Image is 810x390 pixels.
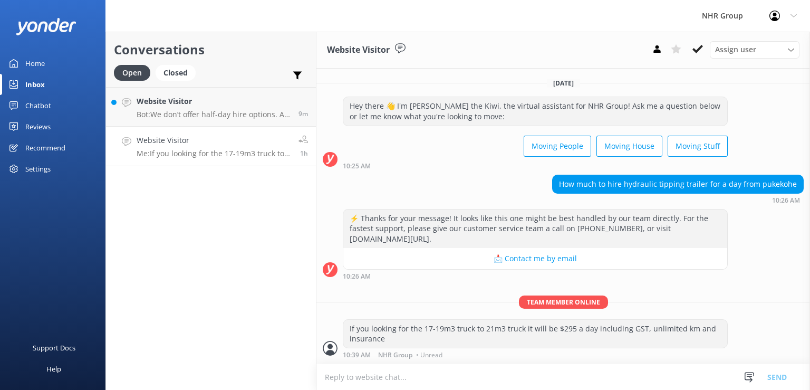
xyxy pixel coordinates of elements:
button: Moving House [596,136,662,157]
div: Sep 03 2025 10:26am (UTC +12:00) Pacific/Auckland [343,272,728,280]
div: Recommend [25,137,65,158]
img: yonder-white-logo.png [16,18,76,35]
span: [DATE] [547,79,580,88]
div: Inbox [25,74,45,95]
span: NHR Group [378,352,412,358]
a: Closed [156,66,201,78]
strong: 10:26 AM [772,197,800,204]
div: Help [46,358,61,379]
div: Open [114,65,150,81]
div: Support Docs [33,337,75,358]
a: Website VisitorMe:If you looking for the 17-19m3 truck to 21m3 truck it will be $295 a day includ... [106,127,316,166]
div: How much to hire hydraulic tipping trailer for a day from pukekohe [553,175,803,193]
h4: Website Visitor [137,96,291,107]
div: Assign User [710,41,799,58]
span: Sep 03 2025 12:01pm (UTC +12:00) Pacific/Auckland [298,109,308,118]
div: Reviews [25,116,51,137]
div: Closed [156,65,196,81]
a: Open [114,66,156,78]
button: 📩 Contact me by email [343,248,727,269]
h3: Website Visitor [327,43,390,57]
div: Hey there 👋 I'm [PERSON_NAME] the Kiwi, the virtual assistant for NHR Group! Ask me a question be... [343,97,727,125]
a: Website VisitorBot:We don’t offer half-day hire options. All vehicle hires are based on full-day ... [106,87,316,127]
button: Moving People [524,136,591,157]
strong: 10:26 AM [343,273,371,280]
h2: Conversations [114,40,308,60]
p: Bot: We don’t offer half-day hire options. All vehicle hires are based on full-day rates. For mor... [137,110,291,119]
div: Sep 03 2025 10:39am (UTC +12:00) Pacific/Auckland [343,351,728,358]
div: Sep 03 2025 10:26am (UTC +12:00) Pacific/Auckland [552,196,804,204]
div: If you looking for the 17-19m3 truck to 21m3 truck it will be $295 a day including GST, unlimited... [343,320,727,348]
h4: Website Visitor [137,135,291,146]
strong: 10:25 AM [343,163,371,169]
span: Sep 03 2025 10:39am (UTC +12:00) Pacific/Auckland [300,149,308,158]
div: Sep 03 2025 10:25am (UTC +12:00) Pacific/Auckland [343,162,728,169]
button: Moving Stuff [668,136,728,157]
span: Team member online [519,296,608,309]
strong: 10:39 AM [343,352,371,358]
p: Me: If you looking for the 17-19m3 truck to 21m3 truck it will be $295 a day including GST, unlim... [137,149,291,158]
div: ⚡ Thanks for your message! It looks like this one might be best handled by our team directly. For... [343,210,727,248]
div: Chatbot [25,95,51,116]
span: Assign user [715,44,756,55]
div: Home [25,53,45,74]
span: • Unread [416,352,442,358]
div: Settings [25,158,51,179]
